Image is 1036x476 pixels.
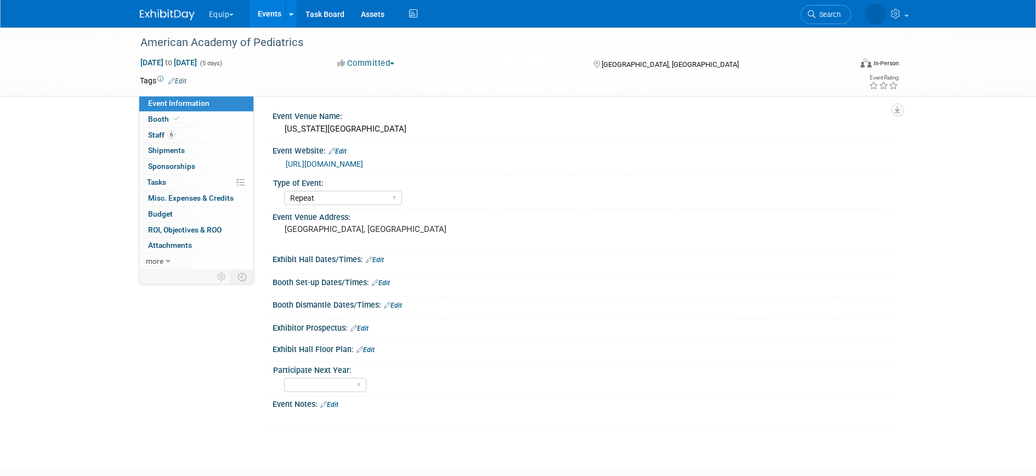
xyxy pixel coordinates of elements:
span: [GEOGRAPHIC_DATA], [GEOGRAPHIC_DATA] [602,60,739,69]
span: more [146,257,163,265]
a: Edit [350,325,369,332]
i: Booth reservation complete [174,116,179,122]
div: Event Format [786,57,899,73]
a: Edit [356,346,375,354]
a: Staff6 [139,128,253,143]
div: Type of Event: [273,175,892,189]
div: Participate Next Year: [273,362,892,376]
a: Search [801,5,851,24]
a: Shipments [139,143,253,158]
div: Exhibitor Prospectus: [273,320,897,334]
div: Exhibit Hall Dates/Times: [273,251,897,265]
span: Search [816,10,841,19]
span: Misc. Expenses & Credits [148,194,234,202]
a: Tasks [139,175,253,190]
div: American Academy of Pediatrics [137,33,835,53]
a: Budget [139,207,253,222]
span: Event Information [148,99,210,107]
img: ExhibitDay [140,9,195,20]
img: Dana Carroll [865,4,886,25]
a: Edit [384,302,402,309]
span: Shipments [148,146,185,155]
div: Event Venue Name: [273,108,897,122]
a: [URL][DOMAIN_NAME] [286,160,363,168]
td: Tags [140,75,186,86]
a: Edit [366,256,384,264]
div: Exhibit Hall Floor Plan: [273,341,897,355]
div: In-Person [873,59,899,67]
span: Sponsorships [148,162,195,171]
a: Attachments [139,238,253,253]
a: Sponsorships [139,159,253,174]
a: Edit [168,77,186,85]
span: ROI, Objectives & ROO [148,225,222,234]
span: [DATE] [DATE] [140,58,197,67]
div: Event Notes: [273,396,897,410]
td: Toggle Event Tabs [231,270,253,284]
span: Budget [148,209,173,218]
a: Edit [372,279,390,287]
img: Format-Inperson.png [860,59,871,67]
a: more [139,254,253,269]
span: Booth [148,115,182,123]
span: (5 days) [199,60,222,67]
span: Tasks [147,178,166,186]
div: Booth Set-up Dates/Times: [273,274,897,288]
a: Booth [139,112,253,127]
span: 6 [167,131,176,139]
a: ROI, Objectives & ROO [139,223,253,238]
div: [US_STATE][GEOGRAPHIC_DATA] [281,121,888,138]
td: Personalize Event Tab Strip [212,270,231,284]
a: Event Information [139,96,253,111]
span: Staff [148,131,176,139]
button: Committed [333,58,399,69]
div: Booth Dismantle Dates/Times: [273,297,897,311]
a: Misc. Expenses & Credits [139,191,253,206]
a: Edit [320,401,338,409]
a: Edit [329,148,347,155]
div: Event Website: [273,143,897,157]
span: Attachments [148,241,192,250]
div: Event Rating [869,75,898,81]
pre: [GEOGRAPHIC_DATA], [GEOGRAPHIC_DATA] [285,224,520,234]
div: Event Venue Address: [273,209,897,223]
span: to [163,58,174,67]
